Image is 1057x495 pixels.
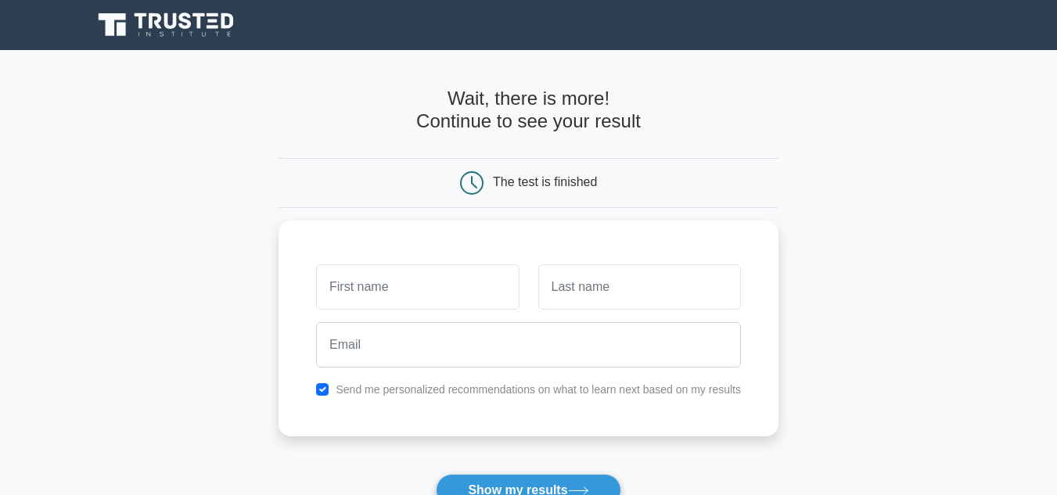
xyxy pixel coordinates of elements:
[336,383,741,396] label: Send me personalized recommendations on what to learn next based on my results
[493,175,597,188] div: The test is finished
[316,264,519,310] input: First name
[316,322,741,368] input: Email
[538,264,741,310] input: Last name
[279,88,778,133] h4: Wait, there is more! Continue to see your result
